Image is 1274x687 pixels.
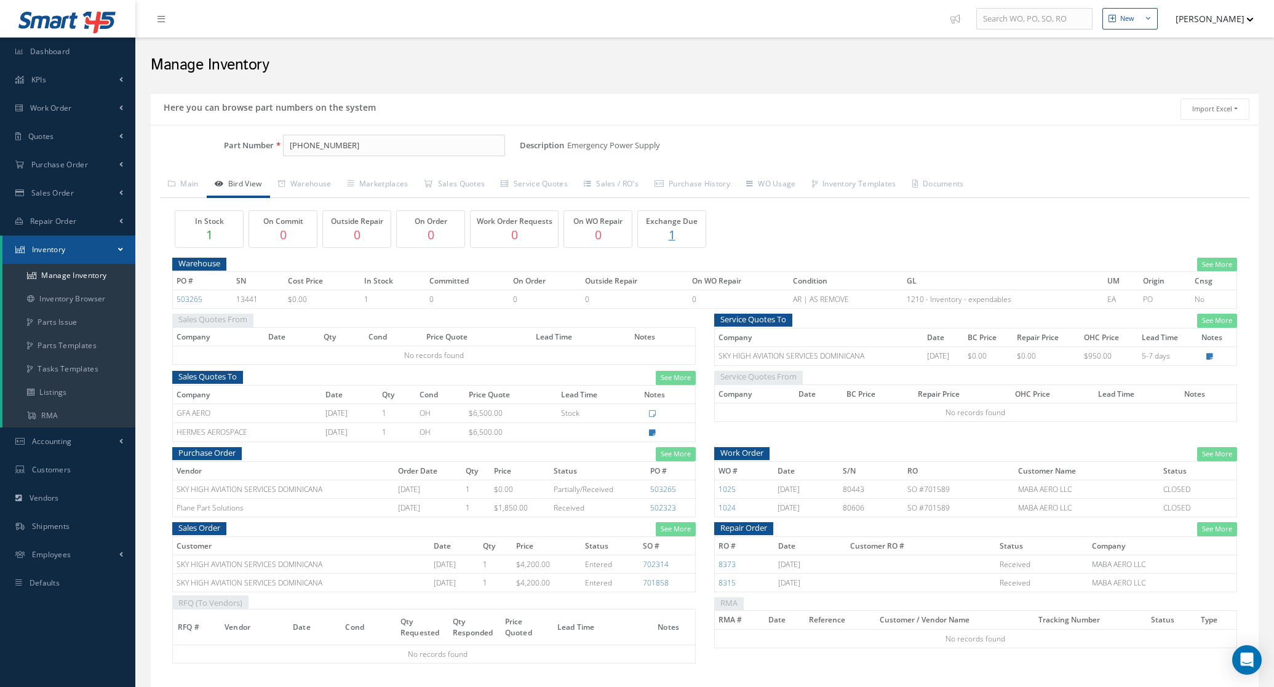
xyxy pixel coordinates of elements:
td: Stock [557,403,640,423]
div: New [1120,14,1134,24]
a: 702314 [643,559,669,570]
span: Customers [32,464,71,475]
td: Entered [581,555,639,573]
span: Qty Requested [400,615,440,637]
td: [DATE] [774,480,840,498]
td: [DATE] [322,403,378,423]
th: Date [765,611,805,629]
th: Cond [416,385,465,403]
th: Origin [1139,272,1191,290]
td: $4,200.00 [512,573,581,592]
th: Cond [365,327,423,346]
th: Cost Price [284,272,360,290]
p: 1 [178,226,240,244]
a: See More [1197,522,1237,536]
td: $0.00 [1013,347,1080,366]
th: RO # [714,536,774,555]
td: Plane Part Solutions [173,498,394,517]
p: 0 [326,226,388,244]
td: No records found [173,346,696,365]
th: Date [265,327,320,346]
span: Quotes [28,131,54,141]
th: Price [512,536,581,555]
th: Status [581,536,639,555]
th: Lead Time [1094,384,1180,403]
h5: In Stock [178,217,240,226]
th: Status [996,536,1088,555]
span: Dashboard [30,46,70,57]
td: CLOSED [1160,480,1237,498]
a: Inventory Templates [804,172,904,198]
span: Sales Order [172,520,226,536]
th: Date [430,536,479,555]
a: Manage Inventory [2,264,135,287]
th: SO # [639,536,695,555]
th: Qty [378,385,416,403]
td: 1 [479,555,512,573]
a: Service Quotes [493,172,576,198]
td: Received [996,555,1088,573]
button: [PERSON_NAME] [1164,7,1254,31]
th: Date [923,328,963,346]
h5: On Order [400,217,461,226]
td: 13441 [233,290,284,309]
th: Qty [479,536,512,555]
a: See More [1197,314,1237,328]
span: Work Order [30,103,72,113]
a: See More [656,371,696,385]
span: Sales Quotes From [172,312,253,327]
th: Company [1088,536,1237,555]
a: 8315 [719,578,736,588]
a: Main [160,172,207,198]
label: Part Number [151,141,274,150]
th: GL [903,272,1104,290]
td: SKY HIGH AVIATION SERVICES DOMINICANA [173,480,394,498]
a: 503265 [177,294,202,304]
a: Marketplaces [340,172,416,198]
span: Purchase Order [31,159,88,170]
input: Search WO, PO, SO, RO [976,8,1093,30]
a: Purchase History [647,172,738,198]
th: WO # [714,461,774,480]
th: Customer [173,536,430,555]
h5: On WO Repair [567,217,629,226]
span: Sales Order [31,188,74,198]
th: Date [322,385,378,403]
span: RMA [714,595,744,611]
td: CLOSED [1160,498,1237,517]
span: Service Quotes To [714,312,792,327]
a: 502323 [650,502,676,513]
th: UM [1104,272,1139,290]
td: $950.00 [1080,347,1138,366]
th: Type [1197,611,1236,629]
th: Price [490,461,550,480]
th: BC Price [843,384,914,403]
span: Purchase Order [172,445,242,461]
th: Committed [426,272,509,290]
span: Repair Order [30,216,77,226]
a: See More [1197,258,1237,272]
td: [DATE] [923,347,963,366]
label: Description [520,141,564,150]
h5: Outside Repair [326,217,388,226]
th: BC Price [964,328,1013,346]
th: Date [795,384,843,403]
td: 1 [462,498,490,517]
th: OHC Price [1011,384,1095,403]
button: Import Excel [1180,98,1249,120]
a: Sales Quotes [416,172,493,198]
td: [DATE] [394,498,462,517]
td: 0 [426,290,509,309]
td: $0.00 [284,290,360,309]
h2: Manage Inventory [151,56,1259,74]
td: MABA AERO LLC [1014,480,1160,498]
td: No [1191,290,1237,309]
span: Shipments [32,521,70,531]
span: Vendors [30,493,59,503]
a: Parts Issue [2,311,135,334]
span: Emergency Power Supply [567,135,665,157]
th: SN [233,272,284,290]
a: 1025 [719,484,736,494]
td: $6,500.00 [465,403,557,423]
th: Repair Price [914,384,1011,403]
